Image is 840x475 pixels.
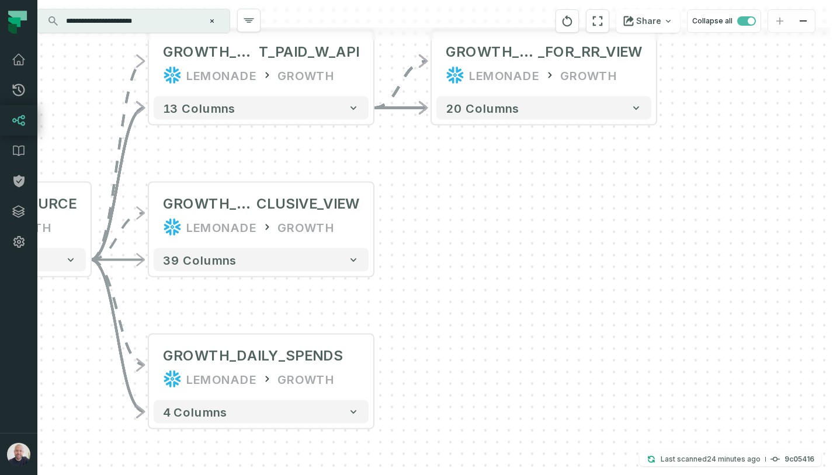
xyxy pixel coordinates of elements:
span: T_PAID_W_API [259,43,359,61]
span: CLUSIVE_VIEW [256,195,359,213]
div: GROWTH_DAILY_SPENDS [163,346,343,365]
button: zoom out [792,10,815,33]
div: GROWTH [277,218,335,237]
span: GROWTH_DAILY_LAS [163,43,259,61]
g: Edge from 17f3dbdf94873af58d092f39445b7e0a to 15c68384014c8d9915d44755802f96a9 [91,108,144,259]
div: GROWTH_DAILY_FOR_RR_VIEW [446,43,642,61]
button: Collapse all [687,9,761,33]
span: 39 columns [163,253,237,267]
img: avatar of Daniel Ochoa Bimblich [7,443,30,466]
div: GROWTH [277,66,335,85]
div: GROWTH [560,66,617,85]
button: Share [616,9,680,33]
g: Edge from 17f3dbdf94873af58d092f39445b7e0a to 00b8c0bbe9cba44b036517a5d3f02aac [91,259,144,411]
relative-time: Oct 15, 2025, 4:44 PM GMT+3 [707,455,761,463]
h4: 9c05416 [785,456,814,463]
div: GROWTH_DAILY_LAST_PAID_W_API [163,43,359,61]
g: Edge from 17f3dbdf94873af58d092f39445b7e0a to 00b8c0bbe9cba44b036517a5d3f02aac [91,259,144,365]
button: Clear search query [206,15,218,27]
div: LEMONADE [186,218,256,237]
span: 20 columns [446,101,519,115]
div: GROWTH [277,370,335,389]
p: Last scanned [661,453,761,465]
span: _FOR_RR_VIEW [538,43,642,61]
span: 4 columns [163,405,227,419]
g: Edge from 17f3dbdf94873af58d092f39445b7e0a to cdc10313438c591a3f4f17679a14538a [91,213,144,260]
span: GROWTH_DAILY [446,43,538,61]
div: LEMONADE [186,370,256,389]
div: GROWTH_ALL_INCLUSIVE_VIEW [163,195,359,213]
span: 13 columns [163,101,235,115]
div: LEMONADE [469,66,539,85]
div: LEMONADE [186,66,256,85]
button: Last scanned[DATE] 4:44:45 PM9c05416 [640,452,821,466]
g: Edge from 17f3dbdf94873af58d092f39445b7e0a to 15c68384014c8d9915d44755802f96a9 [91,61,144,259]
span: GROWTH_ALL_IN [163,195,256,213]
g: Edge from 15c68384014c8d9915d44755802f96a9 to 6a03e0ed18417213a13cf7229805e32d [373,61,427,108]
